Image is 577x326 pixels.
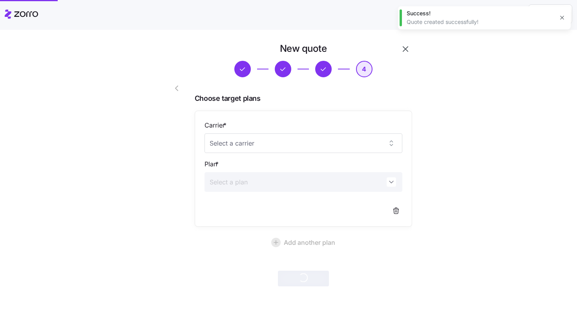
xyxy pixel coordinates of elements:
h1: New quote [280,42,327,55]
input: Select a plan [205,172,402,192]
svg: add icon [271,238,281,247]
button: 4 [356,61,372,77]
span: Add another plan [284,238,335,247]
span: Choose target plans [195,93,412,104]
div: Success! [407,9,553,17]
button: Add another plan [195,233,412,252]
label: Plan [205,159,220,169]
input: Select a carrier [205,133,402,153]
div: Quote created successfully! [407,18,553,26]
label: Carrier [205,120,228,130]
